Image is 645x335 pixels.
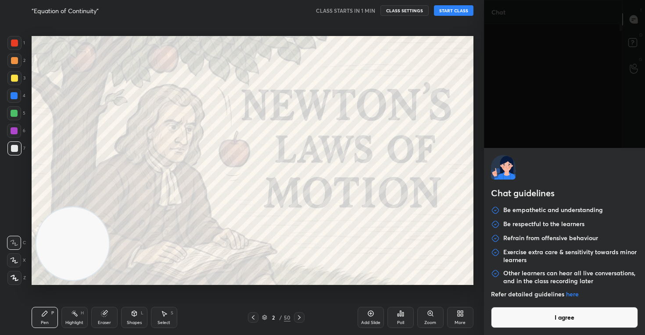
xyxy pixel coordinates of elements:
div: Highlight [65,321,83,325]
button: I agree [491,307,638,328]
div: 50 [284,313,290,321]
div: L [141,311,143,315]
div: 3 [7,71,25,85]
button: START CLASS [434,5,473,16]
div: C [7,236,26,250]
div: 2 [269,315,278,320]
div: Shapes [127,321,142,325]
div: 7 [7,141,25,155]
p: Refer detailed guidelines [491,290,638,298]
p: Be empathetic and understanding [503,206,603,215]
p: Be respectful to the learners [503,220,584,229]
div: Eraser [98,321,111,325]
div: Add Slide [361,321,380,325]
button: CLASS SETTINGS [380,5,429,16]
div: Poll [397,321,404,325]
div: 6 [7,124,25,138]
div: 2 [7,54,25,68]
div: Select [158,321,170,325]
h2: Chat guidelines [491,187,638,202]
div: / [279,315,282,320]
div: Pen [41,321,49,325]
div: S [171,311,173,315]
div: Z [7,271,26,285]
div: More [455,321,466,325]
div: Zoom [424,321,436,325]
div: H [81,311,84,315]
p: Other learners can hear all live conversations, and in the class recording later [503,269,638,285]
h4: “Equation of Continuity” [32,7,99,15]
div: 1 [7,36,25,50]
h5: CLASS STARTS IN 1 MIN [316,7,375,14]
p: Exercise extra care & sensitivity towards minor learners [503,248,638,264]
div: X [7,253,26,267]
div: 4 [7,89,25,103]
a: here [566,290,579,298]
div: P [51,311,54,315]
div: 5 [7,106,25,120]
p: Refrain from offensive behaviour [503,234,598,243]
